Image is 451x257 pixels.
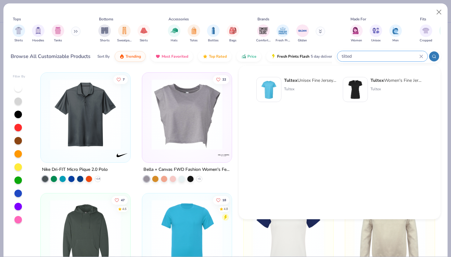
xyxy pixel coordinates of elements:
div: filter for Men [389,24,402,43]
button: filter button [188,24,200,43]
span: + 1 [198,177,201,181]
span: Hoodies [32,38,44,43]
img: Totes Image [190,27,197,34]
span: 7 [123,78,125,81]
div: filter for Totes [188,24,200,43]
strong: Tultex [284,77,298,83]
div: filter for Cropped [420,24,432,43]
div: filter for Hats [168,24,180,43]
button: Most Favorited [151,51,193,62]
img: trending.gif [119,54,124,59]
button: filter button [117,24,132,43]
div: 4.6 [122,207,127,211]
div: filter for Bags [227,24,239,43]
button: filter button [420,24,432,43]
div: filter for Bottles [207,24,220,43]
span: Fresh Prints Flash [277,54,309,59]
div: filter for Shirts [13,24,25,43]
img: Fresh Prints Image [278,26,288,35]
img: Shorts Image [101,27,108,34]
span: Gildan [298,38,307,43]
button: Like [213,196,229,204]
button: filter button [207,24,220,43]
button: filter button [276,24,290,43]
div: Bella + Canvas FWD Fashion Women's Festival Crop Tank [143,166,231,174]
div: Sort By [97,54,110,59]
div: filter for Hoodies [32,24,44,43]
span: Totes [190,38,198,43]
div: Browse All Customizable Products [11,53,91,60]
span: 22 [222,78,226,81]
span: Shorts [100,38,110,43]
span: Fresh Prints [276,38,290,43]
span: Men [392,38,399,43]
div: filter for Women [350,24,363,43]
div: Filter By [13,74,25,79]
span: Price [247,54,257,59]
img: most_fav.gif [155,54,160,59]
span: 5 day delivery [311,53,334,60]
div: Bottoms [99,16,113,22]
div: filter for Fresh Prints [276,24,290,43]
img: Tanks Image [54,27,61,34]
div: filter for Sweatpants [117,24,132,43]
span: Unisex [371,38,381,43]
span: Tanks [54,38,62,43]
img: Bottles Image [210,27,217,34]
img: c768ab5a-8da2-4a2e-b8dd-29752a77a1e5 [148,79,225,150]
strong: Tultex [371,77,384,83]
button: Like [112,196,128,204]
div: Tultex [371,86,423,92]
button: filter button [137,24,150,43]
button: filter button [13,24,25,43]
img: Men Image [392,27,399,34]
button: filter button [296,24,309,43]
div: filter for Tanks [52,24,64,43]
span: Women [351,38,362,43]
button: filter button [256,24,271,43]
button: Fresh Prints Flash5 day delivery [266,51,339,62]
span: Comfort Colors [256,38,271,43]
img: ce3b563c-1e77-44aa-b608-a7aaffe7a19e [346,80,365,99]
div: filter for Skirts [137,24,150,43]
span: Bottles [208,38,219,43]
img: 21fda654-1eb2-4c2c-b188-be26a870e180 [47,79,124,150]
span: Most Favorited [162,54,188,59]
div: Accessories [168,16,189,22]
button: filter button [370,24,382,43]
img: 7a1d287d-e73a-4102-b143-09e185093502 [259,80,279,99]
img: Cropped Image [422,27,429,34]
button: filter button [350,24,363,43]
div: Women's Fine Jersey Slim Fit T-Shirt [371,77,423,84]
button: Like [114,75,128,84]
img: Bella + Canvas logo [217,149,230,161]
img: Bags Image [229,27,236,34]
img: Skirts Image [140,27,148,34]
button: filter button [168,24,180,43]
span: Cropped [420,38,432,43]
span: Hats [171,38,178,43]
input: Try "T-Shirt" [341,53,419,60]
img: flash.gif [271,54,276,59]
div: Made For [350,16,366,22]
img: Gildan Image [298,26,307,35]
span: Trending [126,54,141,59]
img: Nike logo [116,149,128,161]
img: Comfort Colors Image [259,26,268,35]
span: Bags [229,38,236,43]
img: Hoodies Image [35,27,42,34]
img: Women Image [353,27,360,34]
button: Trending [115,51,146,62]
div: Fits [420,16,426,22]
button: filter button [389,24,402,43]
div: 4.8 [224,207,228,211]
img: Shirts Image [15,27,22,34]
button: Price [236,51,261,62]
span: Sweatpants [117,38,132,43]
button: filter button [32,24,44,43]
div: Nike Dri-FIT Micro Pique 2.0 Polo [42,166,108,174]
button: Close [433,6,445,18]
span: Shirts [14,38,23,43]
span: 47 [121,198,125,202]
div: Brands [257,16,269,22]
